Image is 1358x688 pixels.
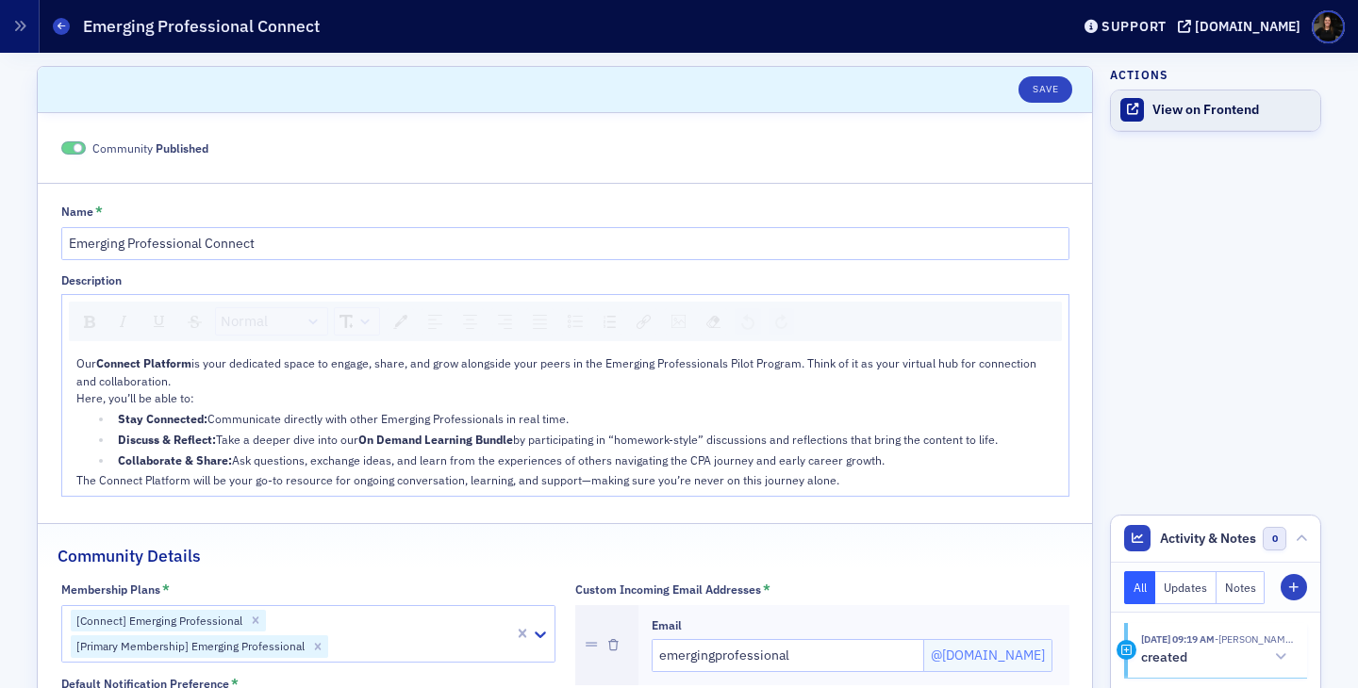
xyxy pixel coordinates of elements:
[1141,649,1187,666] h5: created
[575,582,761,597] div: Custom Incoming Email Addresses
[221,311,268,333] span: Normal
[422,308,449,335] div: Left
[77,309,102,335] div: Bold
[145,308,174,335] div: Underline
[1195,18,1300,35] div: [DOMAIN_NAME]
[358,432,513,447] span: On Demand Learning Bundle
[1215,632,1294,646] span: Lauren McDonough
[561,308,589,335] div: Unordered
[700,308,727,335] div: Remove
[69,302,1062,341] div: rdw-toolbar
[216,308,327,335] a: Block Type
[1101,18,1167,35] div: Support
[735,308,761,335] div: Undo
[216,432,358,447] span: Take a deeper dive into our
[597,309,622,335] div: Ordered
[665,308,692,335] div: Image
[1111,90,1320,130] a: View on Frontend
[118,411,207,426] span: Stay Connected:
[83,15,320,38] h1: Emerging Professional Connect
[76,390,194,405] span: Here, you’ll be able to:
[61,205,93,219] div: Name
[383,307,418,336] div: rdw-color-picker
[76,355,1039,387] span: is your dedicated space to engage, share, and grow alongside your peers in the Emerging Professio...
[245,610,266,632] div: Remove [Connect] Emerging Professional
[118,432,216,447] span: Discuss & Reflect:
[118,452,232,467] span: Collaborate & Share:
[456,308,484,335] div: Center
[731,307,798,336] div: rdw-history-control
[1152,102,1311,119] div: View on Frontend
[526,308,554,335] div: Justify
[1178,20,1307,33] button: [DOMAIN_NAME]
[1141,632,1215,646] time: 9/9/2025 09:19 AM
[652,618,682,632] div: Email
[58,544,201,568] h2: Community Details
[418,307,557,336] div: rdw-textalign-control
[1117,640,1136,660] div: Creation
[1141,647,1294,667] button: created
[71,610,245,632] div: [Connect] Emerging Professional
[696,307,731,336] div: rdw-remove-control
[335,308,379,335] a: Font Size
[76,472,839,487] span: The Connect Platform will be your go-to resource for ongoing conversation, learning, and support—...
[61,294,1069,497] div: rdw-wrapper
[1312,10,1345,43] span: Profile
[513,432,998,447] span: by participating in “homework-style” discussions and reflections that bring the content to life.
[1110,66,1168,83] h4: Actions
[1155,571,1217,604] button: Updates
[61,582,160,597] div: Membership Plans
[96,355,191,370] span: Connect Platform
[334,307,380,336] div: rdw-dropdown
[232,452,885,467] span: Ask questions, exchange ideas, and learn from the experiences of others navigating the CPA journe...
[207,411,569,426] span: Communicate directly with other Emerging Professionals in real time.
[92,139,208,156] span: Community
[76,354,1055,489] div: rdw-editor
[109,308,138,335] div: Italic
[763,582,770,598] abbr: This field is required
[307,635,328,658] div: Remove [Primary Membership] Emerging Professional
[661,307,696,336] div: rdw-image-control
[71,635,307,658] div: [Primary Membership] Emerging Professional
[95,204,103,221] abbr: This field is required
[630,308,657,335] div: Link
[769,308,794,335] div: Redo
[61,273,122,287] div: Description
[626,307,661,336] div: rdw-link-control
[74,307,212,336] div: rdw-inline-control
[931,646,1045,665] p: @[DOMAIN_NAME]
[212,307,331,336] div: rdw-block-control
[491,308,519,335] div: Right
[1160,529,1256,549] span: Activity & Notes
[181,309,208,335] div: Strikethrough
[162,582,170,598] abbr: This field is required
[61,141,86,156] span: Published
[1124,571,1156,604] button: All
[1018,76,1072,103] button: Save
[331,307,383,336] div: rdw-font-size-control
[215,307,328,336] div: rdw-dropdown
[1263,527,1286,550] span: 0
[1217,571,1266,604] button: Notes
[557,307,626,336] div: rdw-list-control
[76,355,96,370] span: Our
[156,140,208,156] span: Published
